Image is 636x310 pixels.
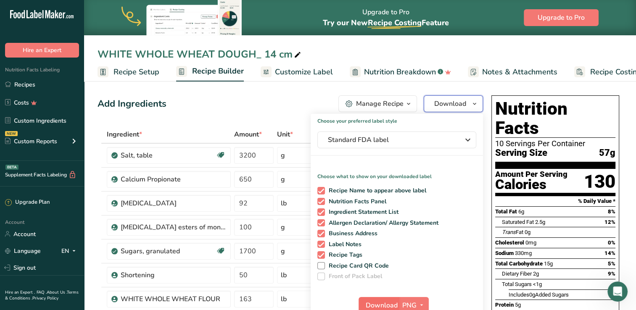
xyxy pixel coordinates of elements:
[495,148,547,158] span: Serving Size
[495,139,615,148] div: 10 Servings Per Container
[317,131,476,148] button: Standard FDA label
[281,294,287,304] div: lb
[502,271,532,277] span: Dietary Fiber
[364,66,436,78] span: Nutrition Breakdown
[482,66,557,78] span: Notes & Attachments
[367,18,421,28] span: Recipe Costing
[325,198,387,205] span: Nutrition Facts Panel
[604,219,615,225] span: 12%
[468,63,557,81] a: Notes & Attachments
[325,187,427,194] span: Recipe Name to appear above label
[515,302,521,308] span: 5g
[281,174,285,184] div: g
[322,18,449,28] span: Try our New Feature
[495,179,567,191] div: Calories
[535,219,545,225] span: 2.5g
[495,196,615,206] section: % Daily Value *
[509,292,569,298] span: Includes Added Sugars
[495,208,517,215] span: Total Fat
[98,63,159,81] a: Recipe Setup
[311,114,483,125] h1: Choose your preferred label style
[281,246,285,256] div: g
[281,150,285,160] div: g
[502,281,532,287] span: Total Sugars
[608,271,615,277] span: 9%
[261,63,333,81] a: Customize Label
[325,208,399,216] span: Ingredient Statement List
[495,260,543,267] span: Total Carbohydrate
[281,198,287,208] div: lb
[325,219,439,227] span: Allergen Declaration/ Allergy Statement
[524,9,599,26] button: Upgrade to Pro
[107,129,142,139] span: Ingredient
[502,229,523,235] span: Fat
[121,246,216,256] div: Sugars, granulated
[113,66,159,78] span: Recipe Setup
[121,174,226,184] div: Calcium Propionate
[525,229,530,235] span: 0g
[325,262,389,270] span: Recipe Card QR Code
[121,150,216,160] div: Salt, table
[608,260,615,267] span: 5%
[533,281,542,287] span: <1g
[495,250,514,256] span: Sodium
[61,246,79,256] div: EN
[338,95,417,112] button: Manage Recipe
[5,43,79,58] button: Hire an Expert
[529,292,535,298] span: 0g
[533,271,539,277] span: 2g
[47,289,67,295] a: About Us .
[5,198,50,207] div: Upgrade Plan
[121,198,226,208] div: [MEDICAL_DATA]
[37,289,47,295] a: FAQ .
[234,129,262,139] span: Amount
[325,251,363,259] span: Recipe Tags
[32,295,58,301] a: Privacy Policy
[608,239,615,246] span: 0%
[311,166,483,180] p: Choose what to show on your downloaded label
[192,66,244,77] span: Recipe Builder
[424,95,483,112] button: Download
[607,281,628,302] iframe: Intercom live chat
[5,289,79,301] a: Terms & Conditions .
[277,129,293,139] span: Unit
[584,171,615,193] div: 130
[502,219,534,225] span: Saturated Fat
[350,63,451,81] a: Nutrition Breakdown
[544,260,553,267] span: 15g
[5,244,41,258] a: Language
[518,208,524,215] span: 6g
[502,229,516,235] i: Trans
[325,273,383,280] span: Front of Pack Label
[495,171,567,179] div: Amount Per Serving
[515,250,532,256] span: 330mg
[5,131,18,136] div: NEW
[121,270,226,280] div: Shortening
[121,222,226,232] div: [MEDICAL_DATA] esters of mono- and diglycerides of fatty acids (E472c)
[608,208,615,215] span: 8%
[495,239,524,246] span: Cholesterol
[356,99,404,109] div: Manage Recipe
[495,302,514,308] span: Protein
[328,135,454,145] span: Standard FDA label
[604,250,615,256] span: 14%
[275,66,333,78] span: Customize Label
[495,99,615,138] h1: Nutrition Facts
[281,270,287,280] div: lb
[434,99,466,109] span: Download
[121,294,226,304] div: WHITE WHOLE WHEAT FLOUR
[325,241,362,248] span: Label Notes
[5,289,35,295] a: Hire an Expert .
[98,97,166,111] div: Add Ingredients
[98,47,303,62] div: WHITE WHOLE WHEAT DOUGH_ 14 cm
[281,222,285,232] div: g
[176,62,244,82] a: Recipe Builder
[322,0,449,35] div: Upgrade to Pro
[538,13,585,23] span: Upgrade to Pro
[325,230,378,237] span: Business Address
[525,239,536,246] span: 0mg
[599,148,615,158] span: 57g
[5,137,57,146] div: Custom Reports
[5,165,18,170] div: BETA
